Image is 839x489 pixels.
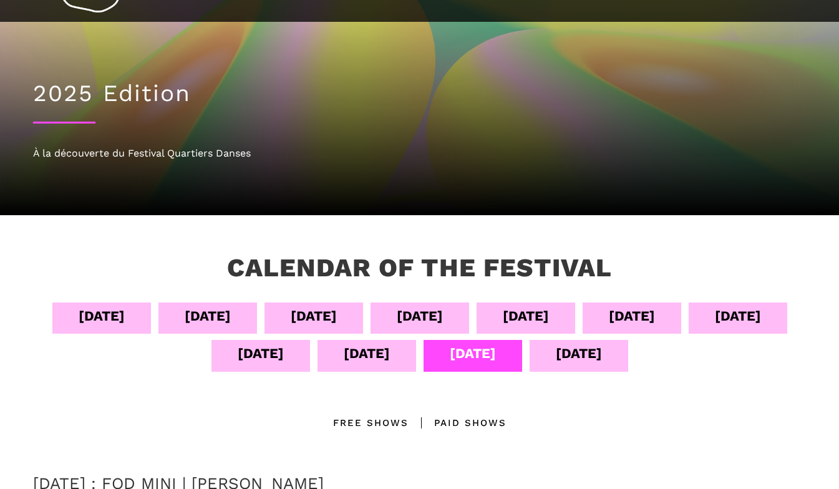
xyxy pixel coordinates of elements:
div: [DATE] [185,305,231,327]
div: [DATE] [344,342,390,364]
div: À la découverte du Festival Quartiers Danses [33,145,807,162]
div: [DATE] [79,305,125,327]
div: Paid shows [409,415,507,430]
h3: Calendar of the Festival [227,253,612,284]
div: [DATE] [609,305,655,327]
div: [DATE] [397,305,443,327]
div: [DATE] [503,305,549,327]
div: [DATE] [715,305,761,327]
div: [DATE] [450,342,496,364]
div: [DATE] [556,342,602,364]
div: [DATE] [291,305,337,327]
h1: 2025 Edition [33,80,807,107]
div: [DATE] [238,342,284,364]
div: Free Shows [333,415,409,430]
